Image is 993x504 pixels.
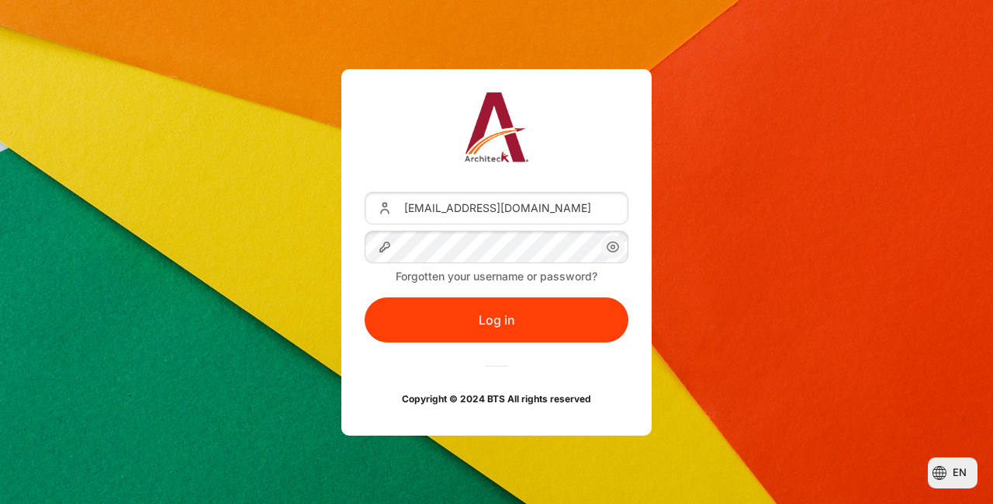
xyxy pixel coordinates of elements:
[402,393,591,405] strong: Copyright © 2024 BTS All rights reserved
[928,457,977,488] button: Languages
[465,92,529,169] a: Architeck
[365,297,628,342] button: Log in
[953,465,967,481] span: en
[365,192,628,224] input: Username or Email Address
[396,269,597,283] a: Forgotten your username or password?
[465,92,529,162] img: Architeck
